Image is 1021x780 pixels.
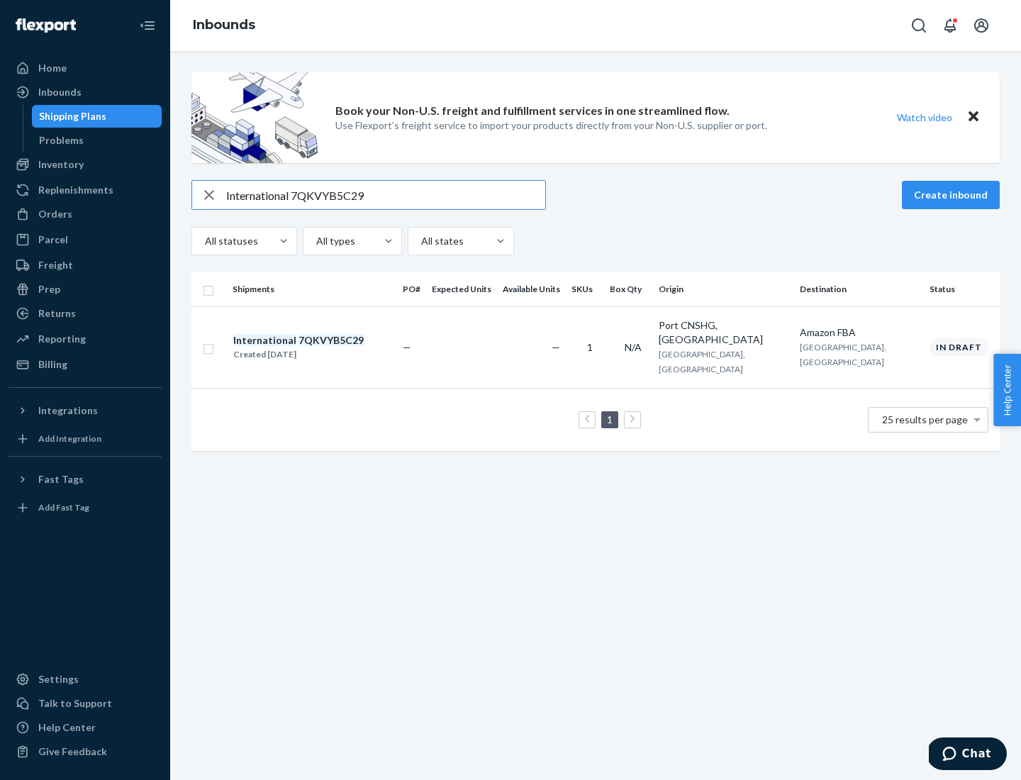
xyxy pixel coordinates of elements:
a: Settings [9,668,162,691]
span: 25 results per page [882,413,968,425]
p: Use Flexport’s freight service to import your products directly from your Non-U.S. supplier or port. [335,118,767,133]
div: Replenishments [38,183,113,197]
div: Parcel [38,233,68,247]
a: Replenishments [9,179,162,201]
a: Inventory [9,153,162,176]
a: Page 1 is your current page [604,413,615,425]
div: Shipping Plans [39,109,106,123]
div: Inbounds [38,85,82,99]
th: SKUs [566,272,604,306]
div: Integrations [38,403,98,418]
div: Problems [39,133,84,147]
span: [GEOGRAPHIC_DATA], [GEOGRAPHIC_DATA] [800,342,886,367]
button: Close Navigation [133,11,162,40]
button: Integrations [9,399,162,422]
th: Shipments [227,272,397,306]
div: Prep [38,282,60,296]
div: Port CNSHG, [GEOGRAPHIC_DATA] [659,318,788,347]
a: Inbounds [193,17,255,33]
a: Freight [9,254,162,277]
button: Give Feedback [9,740,162,763]
div: Amazon FBA [800,325,918,340]
button: Close [964,107,983,128]
th: Available Units [497,272,566,306]
th: Expected Units [426,272,497,306]
button: Watch video [888,107,961,128]
div: Created [DATE] [233,347,364,362]
a: Shipping Plans [32,105,162,128]
div: Talk to Support [38,696,112,711]
button: Fast Tags [9,468,162,491]
input: All types [315,234,316,248]
a: Add Fast Tag [9,496,162,519]
th: Origin [653,272,794,306]
div: Help Center [38,720,96,735]
ol: breadcrumbs [182,5,267,46]
a: Add Integration [9,428,162,450]
div: Reporting [38,332,86,346]
em: International [233,334,296,346]
div: Add Integration [38,433,101,445]
a: Returns [9,302,162,325]
a: Billing [9,353,162,376]
a: Reporting [9,328,162,350]
div: Give Feedback [38,745,107,759]
div: Fast Tags [38,472,84,486]
div: Home [38,61,67,75]
input: All states [420,234,421,248]
button: Help Center [993,354,1021,426]
div: Settings [38,672,79,686]
button: Talk to Support [9,692,162,715]
div: Freight [38,258,73,272]
div: In draft [930,338,988,356]
button: Create inbound [902,181,1000,209]
div: Inventory [38,157,84,172]
iframe: Opens a widget where you can chat to one of our agents [929,737,1007,773]
span: 1 [587,341,593,353]
input: Search inbounds by name, destination, msku... [226,181,545,209]
div: Returns [38,306,76,321]
span: — [552,341,560,353]
a: Home [9,57,162,79]
a: Help Center [9,716,162,739]
button: Open account menu [967,11,995,40]
input: All statuses [203,234,205,248]
span: N/A [625,341,642,353]
th: PO# [397,272,426,306]
button: Open notifications [936,11,964,40]
img: Flexport logo [16,18,76,33]
button: Open Search Box [905,11,933,40]
th: Box Qty [604,272,653,306]
a: Prep [9,278,162,301]
div: Orders [38,207,72,221]
div: Billing [38,357,67,372]
em: 7QKVYB5C29 [299,334,364,346]
span: — [403,341,411,353]
th: Status [924,272,1000,306]
a: Orders [9,203,162,225]
a: Problems [32,129,162,152]
span: [GEOGRAPHIC_DATA], [GEOGRAPHIC_DATA] [659,349,745,374]
p: Book your Non-U.S. freight and fulfillment services in one streamlined flow. [335,103,730,119]
a: Inbounds [9,81,162,104]
a: Parcel [9,228,162,251]
div: Add Fast Tag [38,501,89,513]
th: Destination [794,272,924,306]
